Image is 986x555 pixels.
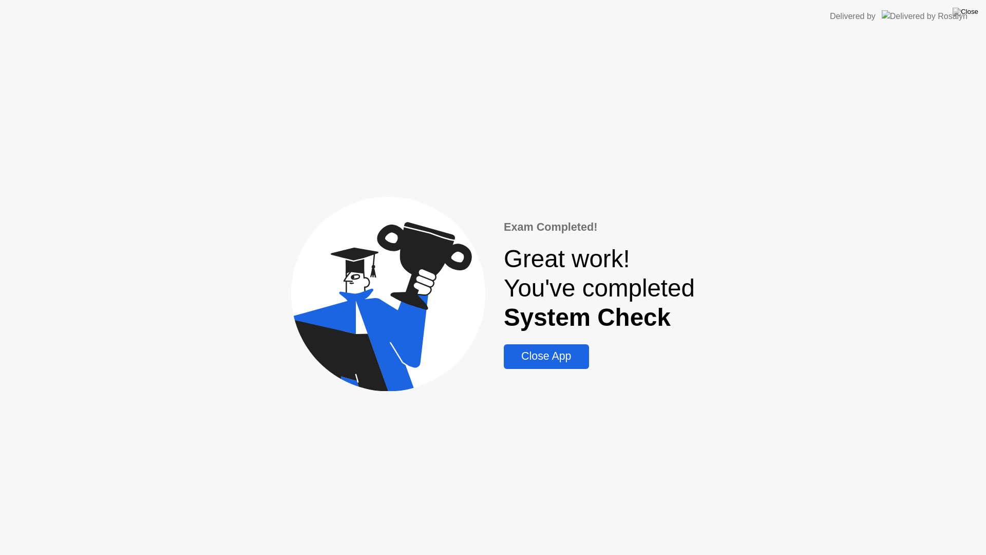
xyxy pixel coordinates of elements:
[882,10,968,22] img: Delivered by Rosalyn
[504,344,589,369] button: Close App
[504,244,695,332] div: Great work! You've completed
[830,10,876,23] div: Delivered by
[507,350,585,363] div: Close App
[504,304,671,331] b: System Check
[504,219,695,235] div: Exam Completed!
[953,8,978,16] img: Close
